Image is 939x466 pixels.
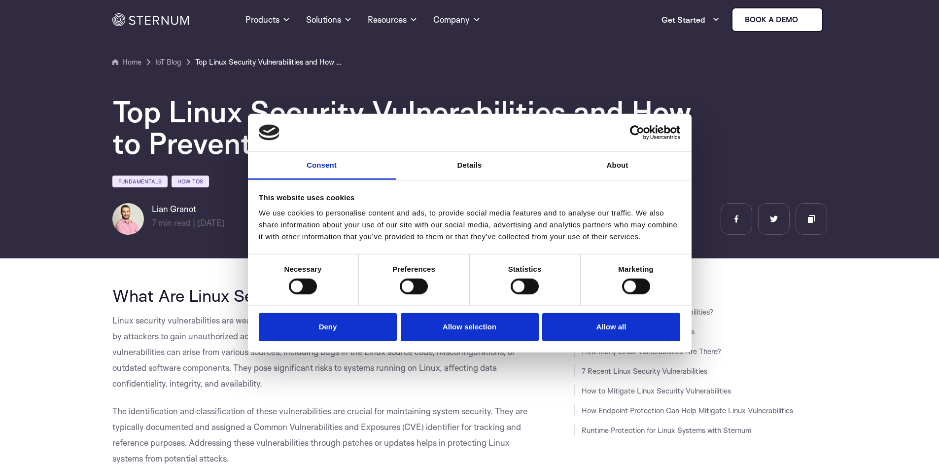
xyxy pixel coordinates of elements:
span: Linux security vulnerabilities are weaknesses or flaws within the Linux operating system that can... [112,315,522,389]
img: sternum iot [802,16,810,24]
a: Runtime Protection for Linux Systems with Sternum [582,426,751,435]
a: How Endpoint Protection Can Help Mitigate Linux Vulnerabilities [582,406,793,415]
span: min read | [152,217,195,228]
img: logo [259,125,279,141]
a: About [544,152,692,180]
span: The identification and classification of these vulnerabilities are crucial for maintaining system... [112,406,527,464]
a: Home [112,56,141,68]
a: Fundamentals [112,176,168,187]
a: How to Mitigate Linux Security Vulnerabilities [582,386,731,395]
span: 7 [152,217,156,228]
a: Usercentrics Cookiebot - opens in a new window [594,125,680,140]
a: Products [245,2,290,37]
strong: Statistics [508,265,542,273]
button: Deny [259,313,397,341]
a: Solutions [306,2,352,37]
strong: Preferences [392,265,435,273]
img: Lian Granot [112,203,144,235]
a: Book a demo [731,7,823,32]
h1: Top Linux Security Vulnerabilities and How to Prevent Them [112,96,704,159]
strong: Marketing [618,265,654,273]
div: This website uses cookies [259,192,680,204]
div: We use cookies to personalise content and ads, to provide social media features and to analyse ou... [259,207,680,243]
span: [DATE] [197,217,225,228]
strong: Necessary [284,265,322,273]
a: Details [396,152,544,180]
h6: Lian Granot [152,203,225,215]
a: 7 Recent Linux Security Vulnerabilities [582,366,707,376]
button: Allow all [542,313,680,341]
a: Company [433,2,481,37]
span: What Are Linux Security Vulnerabilities? [112,285,415,306]
button: Allow selection [401,313,539,341]
a: Resources [368,2,417,37]
h3: JUMP TO SECTION [574,286,827,294]
a: Get Started [661,10,720,30]
a: IoT Blog [155,56,181,68]
a: Top Linux Security Vulnerabilities and How to Prevent Them [195,56,343,68]
a: Consent [248,152,396,180]
a: How Tos [172,176,209,187]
